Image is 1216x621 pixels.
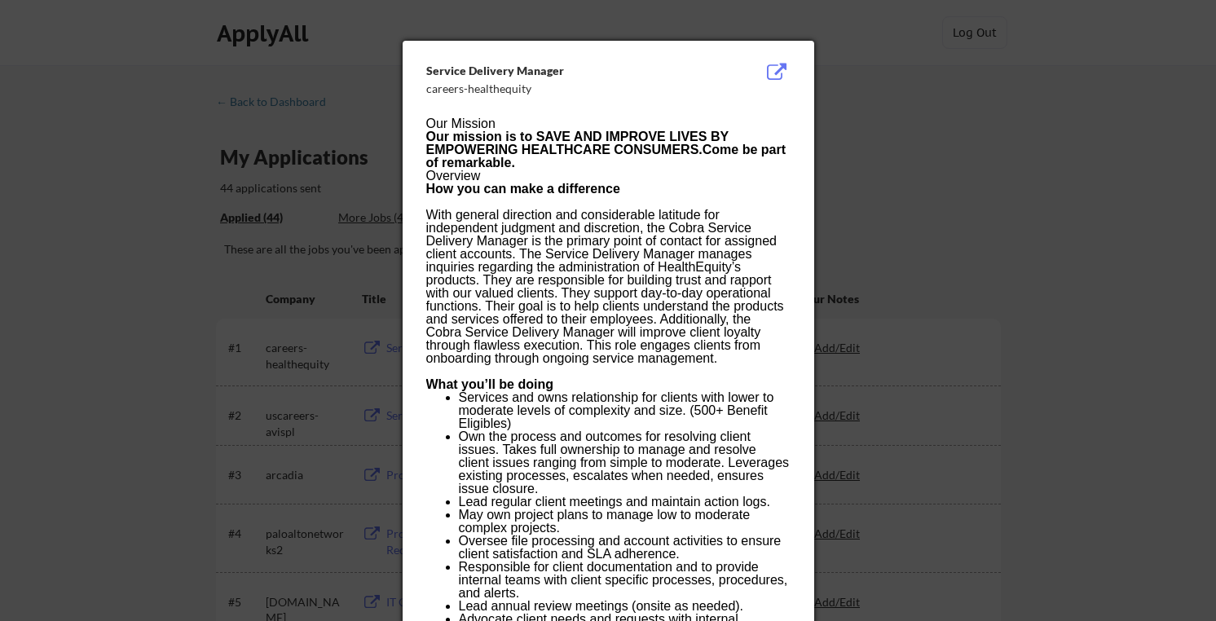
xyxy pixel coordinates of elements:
strong: Come be part of remarkable. [426,143,786,170]
li: Own the process and outcomes for resolving client issues. Takes full ownership to manage and reso... [459,430,790,495]
li: Oversee file processing and account activities to ensure client satisfaction and SLA adherence. [459,535,790,561]
strong: How you can make a difference [426,182,620,196]
div: Service Delivery Manager [426,63,708,79]
strong: What you’ll be doing [426,377,553,391]
li: Lead annual review meetings (onsite as needed). [459,600,790,613]
li: Lead regular client meetings and maintain action logs. [459,495,790,509]
h2: Overview [426,170,790,183]
li: Services and owns relationship for clients with lower to moderate levels of complexity and size. ... [459,391,790,430]
li: Responsible for client documentation and to provide internal teams with client specific processes... [459,561,790,600]
p: With general direction and considerable latitude for independent judgment and discretion, the Cob... [426,209,790,365]
h2: Our Mission [426,117,790,130]
div: careers-healthequity [426,81,708,97]
li: May own project plans to manage low to moderate complex projects. [459,509,790,535]
strong: Our mission is to SAVE AND IMPROVE LIVES BY EMPOWERING HEALTHCARE CONSUMERS. [426,130,729,156]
